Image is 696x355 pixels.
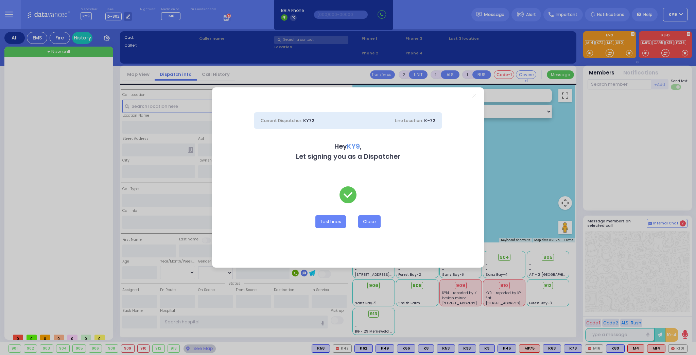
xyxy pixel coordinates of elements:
span: KY72 [303,117,314,124]
b: Let signing you as a Dispatcher [296,152,400,161]
button: Close [358,215,381,228]
span: Current Dispatcher: [261,118,302,123]
img: check-green.svg [340,186,356,203]
button: Test Lines [315,215,346,228]
span: K-72 [424,117,435,124]
span: KY9 [347,142,360,151]
span: Line Location: [395,118,423,123]
a: Close [472,94,476,98]
b: Hey , [334,142,362,151]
